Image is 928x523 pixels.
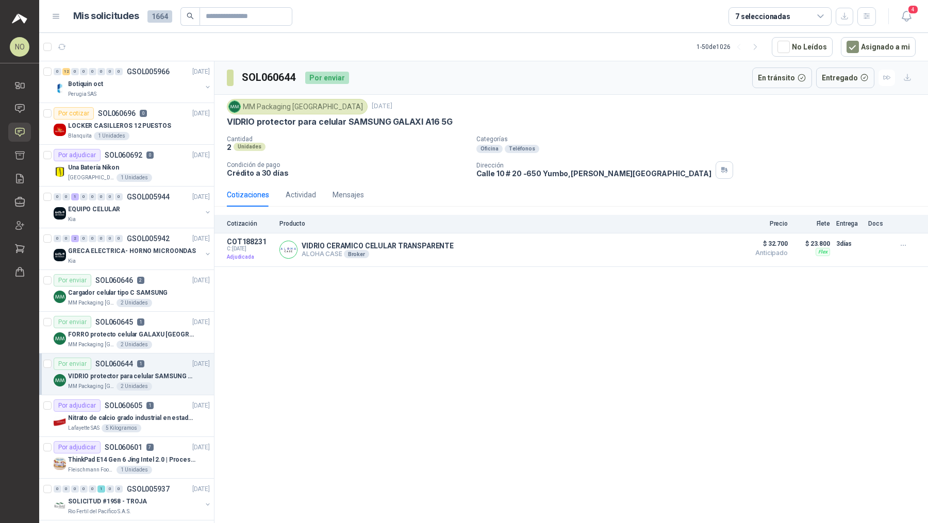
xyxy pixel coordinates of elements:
div: 0 [54,68,61,75]
p: Producto [279,220,730,227]
p: Botiquin oct [68,79,103,89]
div: Broker [344,250,369,258]
div: 0 [106,68,114,75]
div: 0 [54,193,61,200]
div: Mensajes [333,189,364,200]
p: Lafayette SAS [68,424,100,432]
p: SOL060696 [98,110,136,117]
div: 0 [62,235,70,242]
div: Por enviar [54,316,91,328]
div: 0 [71,485,79,493]
a: Por adjudicarSOL0606920[DATE] Company LogoUna Batería Nikon[GEOGRAPHIC_DATA]1 Unidades [39,145,214,187]
p: MM Packaging [GEOGRAPHIC_DATA] [68,341,114,349]
a: 0 12 0 0 0 0 0 0 GSOL005966[DATE] Company LogoBotiquin octPerugia SAS [54,65,212,98]
p: EQUIPO CELULAR [68,205,120,214]
p: GSOL005966 [127,68,170,75]
div: Por enviar [54,358,91,370]
a: 0 0 0 0 0 1 0 0 GSOL005937[DATE] Company LogoSOLICITUD #1958 - TROJARio Fertil del Pacífico S.A.S. [54,483,212,516]
p: 7 [146,444,154,451]
p: COT188231 [227,238,273,246]
div: MM Packaging [GEOGRAPHIC_DATA] [227,99,368,114]
div: 0 [62,193,70,200]
div: 0 [80,68,88,75]
img: Company Logo [54,374,66,386]
img: Company Logo [54,416,66,428]
p: [DATE] [192,109,210,119]
div: 0 [62,485,70,493]
p: Condición de pago [227,161,468,168]
p: GSOL005942 [127,235,170,242]
p: FORRO protecto celular GALAXU [GEOGRAPHIC_DATA] A16 5G [68,330,196,340]
span: C: [DATE] [227,246,273,252]
div: 0 [80,485,88,493]
p: 0 [140,110,147,117]
p: Flete [794,220,830,227]
a: 0 0 1 0 0 0 0 0 GSOL005944[DATE] Company LogoEQUIPO CELULARKia [54,191,212,224]
p: [DATE] [192,484,210,494]
div: Por enviar [305,72,349,84]
p: Kia [68,257,76,265]
a: Por enviarSOL0606462[DATE] Company LogoCargador celular tipo C SAMSUNGMM Packaging [GEOGRAPHIC_DA... [39,270,214,312]
img: Company Logo [54,124,66,136]
p: [DATE] [192,150,210,160]
span: 1664 [147,10,172,23]
p: SOL060605 [105,402,142,409]
a: 0 0 2 0 0 0 0 0 GSOL005942[DATE] Company LogoGRECA ELECTRICA- HORNO MICROONDASKia [54,232,212,265]
p: 3 días [836,238,862,250]
div: 1 [97,485,105,493]
p: Cantidad [227,136,468,143]
p: [DATE] [192,317,210,327]
div: 7 seleccionadas [735,11,790,22]
div: 0 [89,485,96,493]
img: Company Logo [54,499,66,512]
p: 0 [146,151,154,159]
p: GRECA ELECTRICA- HORNO MICROONDAS [68,246,196,256]
span: search [187,12,194,20]
div: Por adjudicar [54,149,101,161]
p: Perugia SAS [68,90,96,98]
button: Asignado a mi [841,37,916,57]
p: Dirección [476,162,711,169]
div: Actividad [286,189,316,200]
p: VIDRIO CERAMICO CELULAR TRANSPARENTE [302,242,454,250]
div: 0 [97,235,105,242]
div: 0 [80,235,88,242]
button: Entregado [816,68,875,88]
div: 0 [97,193,105,200]
img: Company Logo [229,101,240,112]
button: 4 [897,7,916,26]
p: [DATE] [192,192,210,202]
h1: Mis solicitudes [73,9,139,24]
p: 2 [137,277,144,284]
div: 0 [89,193,96,200]
div: Por cotizar [54,107,94,120]
div: Por adjudicar [54,441,101,453]
button: En tránsito [752,68,812,88]
div: Por enviar [54,274,91,286]
p: GSOL005937 [127,485,170,493]
p: SOLICITUD #1958 - TROJA [68,497,147,507]
p: SOL060644 [95,360,133,367]
p: Calle 10 # 20 -650 Yumbo , [PERSON_NAME][GEOGRAPHIC_DATA] [476,169,711,178]
p: Precio [736,220,788,227]
div: 0 [115,193,123,200]
p: Categorías [476,136,924,143]
p: VIDRIO protector para celular SAMSUNG GALAXI A16 5G [68,372,196,381]
p: Fleischmann Foods S.A. [68,466,114,474]
p: 1 [137,318,144,326]
div: 0 [115,485,123,493]
div: 0 [54,235,61,242]
p: Blanquita [68,132,92,140]
div: 2 Unidades [117,382,152,391]
div: 0 [115,68,123,75]
div: NO [10,37,29,57]
p: [DATE] [192,443,210,452]
div: Cotizaciones [227,189,269,200]
img: Company Logo [54,165,66,178]
div: 1 - 50 de 1026 [697,39,764,55]
p: Docs [868,220,889,227]
div: 0 [106,193,114,200]
p: [DATE] [192,276,210,285]
p: [GEOGRAPHIC_DATA] [68,174,114,182]
div: 0 [89,68,96,75]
